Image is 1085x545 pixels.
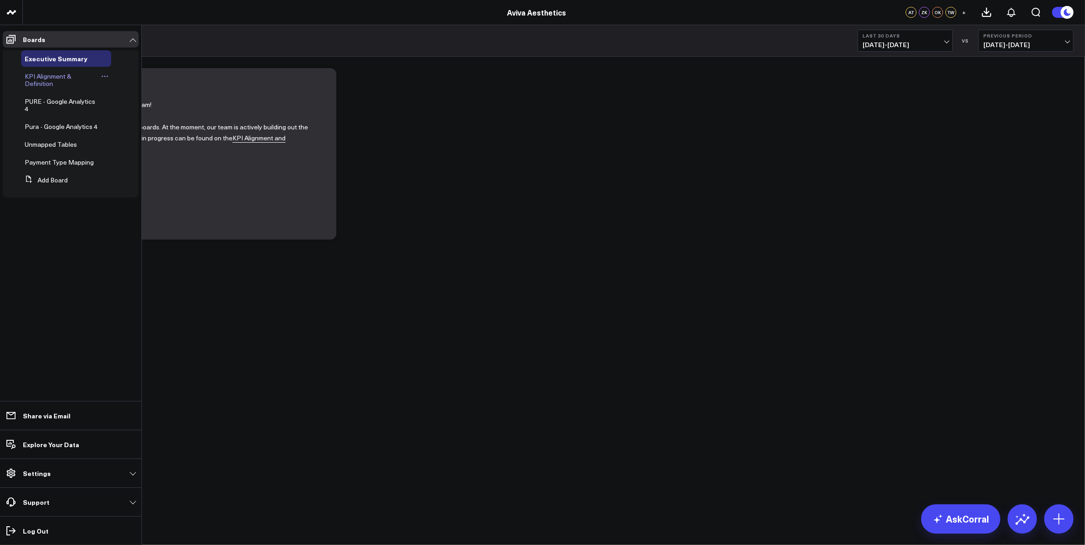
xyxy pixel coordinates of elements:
a: Pura - Google Analytics 4 [25,123,97,130]
p: Hi [PERSON_NAME] Aesthetics team! [41,99,323,111]
p: Share via Email [23,412,70,419]
p: Log Out [23,527,49,534]
a: PURE - Google Analytics 4 [25,98,98,112]
p: Support [23,498,49,506]
a: Log Out [3,523,139,539]
a: Aviva Aesthetics [507,7,567,17]
span: Executive Summary [25,54,87,63]
p: Boards [23,36,45,43]
p: Settings [23,470,51,477]
a: Unmapped Tables [25,141,77,148]
span: [DATE] - [DATE] [983,41,1069,48]
button: Previous Period[DATE]-[DATE] [978,30,1074,52]
a: Payment Type Mapping [25,159,94,166]
button: Last 30 Days[DATE]-[DATE] [858,30,953,52]
p: Explore Your Data [23,441,79,448]
div: ZK [919,7,930,18]
span: KPI Alignment & Definition [25,72,71,88]
span: Pura - Google Analytics 4 [25,122,97,131]
a: KPI Alignment & Definition [25,73,98,87]
b: Last 30 Days [863,33,948,38]
a: Executive Summary [25,55,87,62]
span: [DATE] - [DATE] [863,41,948,48]
a: AskCorral [921,504,1000,534]
span: + [962,9,966,16]
button: Add Board [21,172,68,188]
div: VS [957,38,974,43]
b: Previous Period [983,33,1069,38]
div: AT [906,7,917,18]
div: OK [932,7,943,18]
div: TW [945,7,956,18]
button: + [959,7,970,18]
span: Payment Type Mapping [25,158,94,166]
p: Welcome to your CorralData dashboards. At the moment, our team is actively building out the Aviva... [41,122,323,155]
span: Unmapped Tables [25,140,77,149]
span: PURE - Google Analytics 4 [25,97,95,113]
